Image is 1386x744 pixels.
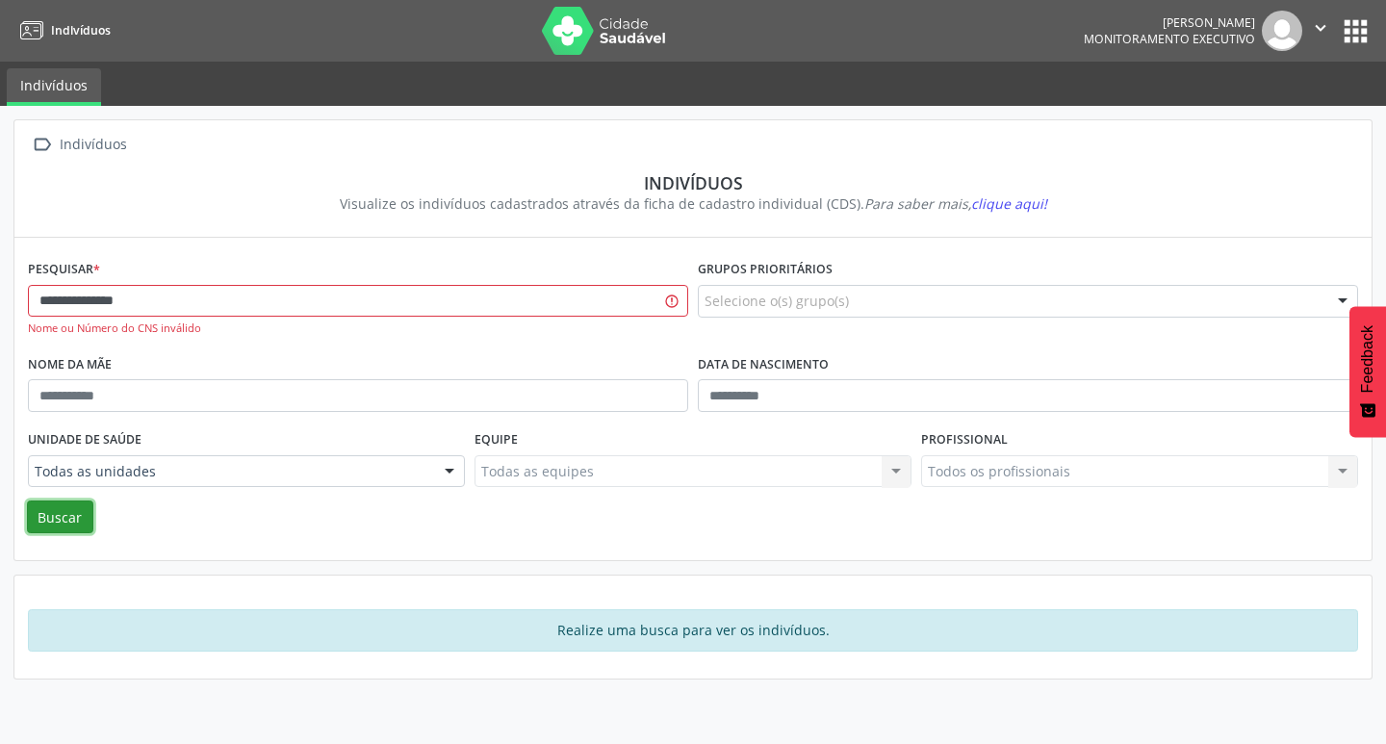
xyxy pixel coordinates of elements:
[698,350,829,380] label: Data de nascimento
[971,194,1047,213] span: clique aqui!
[28,131,130,159] a:  Indivíduos
[1084,31,1255,47] span: Monitoramento Executivo
[28,131,56,159] i: 
[1310,17,1331,38] i: 
[1302,11,1339,51] button: 
[27,500,93,533] button: Buscar
[28,350,112,380] label: Nome da mãe
[41,193,1345,214] div: Visualize os indivíduos cadastrados através da ficha de cadastro individual (CDS).
[7,68,101,106] a: Indivíduos
[705,291,849,311] span: Selecione o(s) grupo(s)
[41,172,1345,193] div: Indivíduos
[1262,11,1302,51] img: img
[475,425,518,455] label: Equipe
[698,255,833,285] label: Grupos prioritários
[1349,306,1386,437] button: Feedback - Mostrar pesquisa
[56,131,130,159] div: Indivíduos
[1359,325,1376,393] span: Feedback
[1084,14,1255,31] div: [PERSON_NAME]
[921,425,1008,455] label: Profissional
[28,321,688,337] div: Nome ou Número do CNS inválido
[35,462,425,481] span: Todas as unidades
[1339,14,1373,48] button: apps
[864,194,1047,213] i: Para saber mais,
[28,425,141,455] label: Unidade de saúde
[51,22,111,38] span: Indivíduos
[28,609,1358,652] div: Realize uma busca para ver os indivíduos.
[28,255,100,285] label: Pesquisar
[13,14,111,46] a: Indivíduos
